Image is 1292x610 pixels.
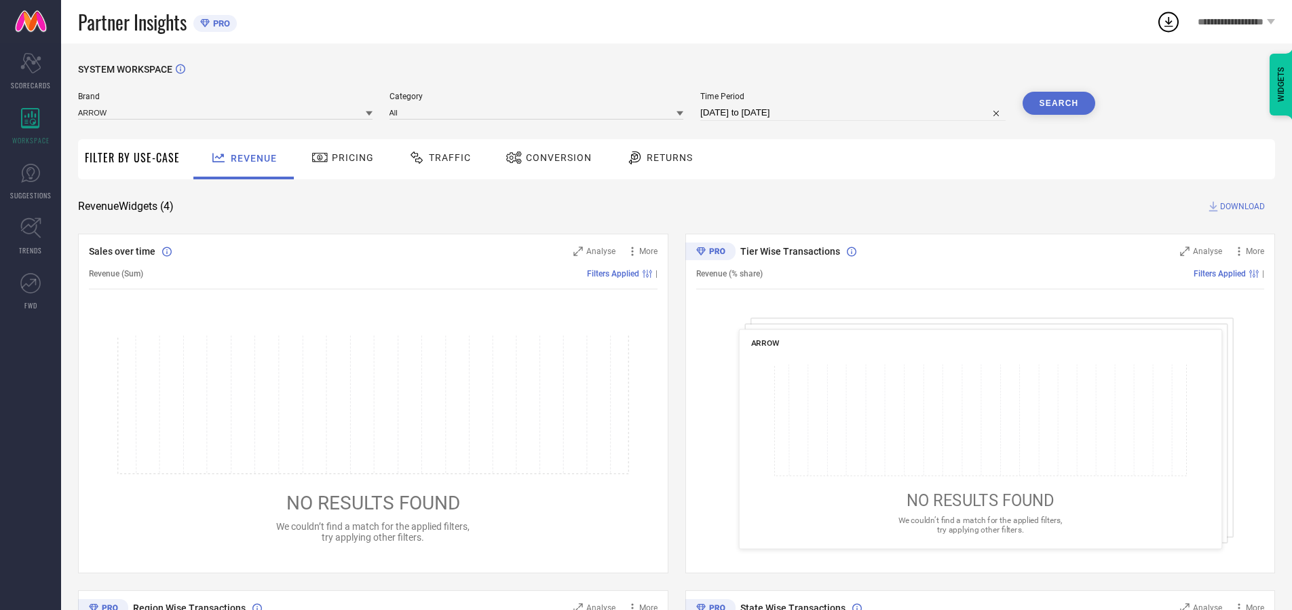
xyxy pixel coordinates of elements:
[740,246,840,257] span: Tier Wise Transactions
[586,247,615,256] span: Analyse
[286,492,460,514] span: NO RESULTS FOUND
[1262,269,1264,279] span: |
[1193,247,1222,256] span: Analyse
[573,247,583,256] svg: Zoom
[78,64,172,75] span: SYSTEM WORKSPACE
[1156,10,1181,34] div: Open download list
[639,247,658,256] span: More
[685,243,736,263] div: Premium
[231,153,277,164] span: Revenue
[276,521,470,543] span: We couldn’t find a match for the applied filters, try applying other filters.
[526,152,592,163] span: Conversion
[1194,269,1246,279] span: Filters Applied
[587,269,639,279] span: Filters Applied
[19,245,42,255] span: TRENDS
[89,269,143,279] span: Revenue (Sum)
[898,516,1062,534] span: We couldn’t find a match for the applied filters, try applying other filters.
[1220,200,1265,213] span: DOWNLOAD
[700,105,1006,121] input: Select time period
[655,269,658,279] span: |
[700,92,1006,101] span: Time Period
[78,92,373,101] span: Brand
[1180,247,1190,256] svg: Zoom
[10,190,52,200] span: SUGGESTIONS
[1246,247,1264,256] span: More
[647,152,693,163] span: Returns
[389,92,684,101] span: Category
[78,200,174,213] span: Revenue Widgets ( 4 )
[11,80,51,90] span: SCORECARDS
[210,18,230,29] span: PRO
[89,246,155,257] span: Sales over time
[429,152,471,163] span: Traffic
[906,491,1054,510] span: NO RESULTS FOUND
[696,269,763,279] span: Revenue (% share)
[332,152,374,163] span: Pricing
[24,300,37,310] span: FWD
[78,8,187,36] span: Partner Insights
[1023,92,1096,115] button: Search
[12,135,50,145] span: WORKSPACE
[85,149,180,166] span: Filter By Use-Case
[750,338,779,348] span: ARROW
